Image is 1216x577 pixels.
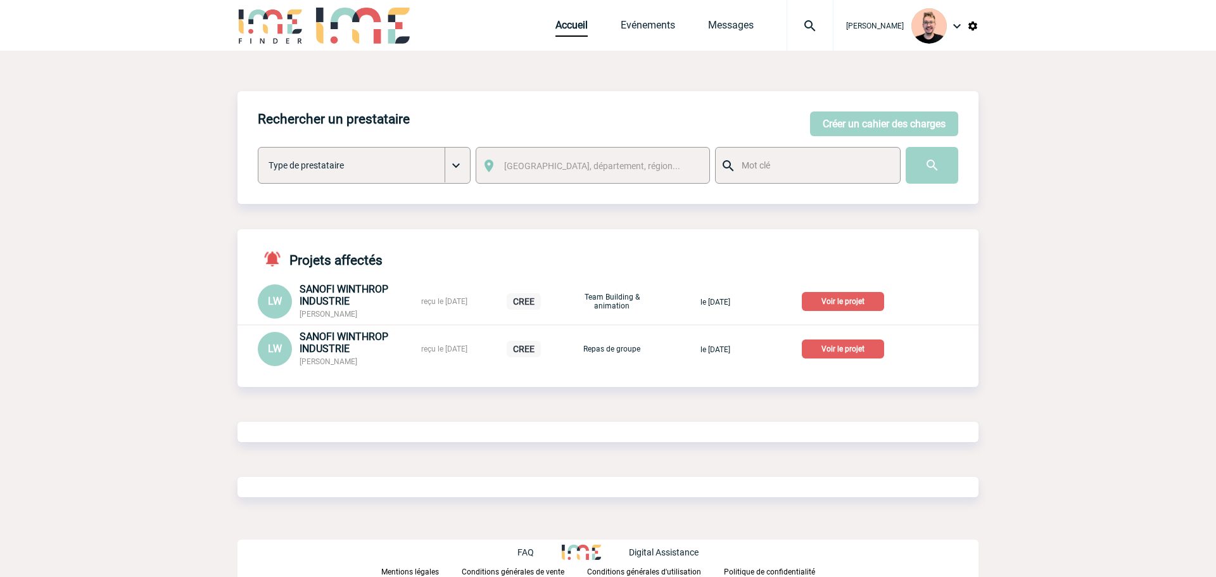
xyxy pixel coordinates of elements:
[300,357,357,366] span: [PERSON_NAME]
[802,342,889,354] a: Voir le projet
[300,283,388,307] span: SANOFI WINTHROP INDUSTRIE
[724,567,815,576] p: Politique de confidentialité
[906,147,958,184] input: Submit
[587,565,724,577] a: Conditions générales d'utilisation
[381,567,439,576] p: Mentions légales
[507,293,541,310] p: CREE
[258,111,410,127] h4: Rechercher un prestataire
[263,250,289,268] img: notifications-active-24-px-r.png
[268,343,282,355] span: LW
[911,8,947,44] img: 129741-1.png
[629,547,699,557] p: Digital Assistance
[621,19,675,37] a: Evénements
[462,565,587,577] a: Conditions générales de vente
[846,22,904,30] span: [PERSON_NAME]
[517,545,562,557] a: FAQ
[555,19,588,37] a: Accueil
[802,295,889,307] a: Voir le projet
[802,339,884,358] p: Voir le projet
[562,545,601,560] img: http://www.idealmeetingsevents.fr/
[507,341,541,357] p: CREE
[708,19,754,37] a: Messages
[421,345,467,353] span: reçu le [DATE]
[258,250,383,268] h4: Projets affectés
[580,345,643,353] p: Repas de groupe
[724,565,835,577] a: Politique de confidentialité
[587,567,701,576] p: Conditions générales d'utilisation
[381,565,462,577] a: Mentions légales
[268,295,282,307] span: LW
[421,297,467,306] span: reçu le [DATE]
[237,8,303,44] img: IME-Finder
[462,567,564,576] p: Conditions générales de vente
[700,345,730,354] span: le [DATE]
[580,293,643,310] p: Team Building & animation
[517,547,534,557] p: FAQ
[300,331,388,355] span: SANOFI WINTHROP INDUSTRIE
[504,161,680,171] span: [GEOGRAPHIC_DATA], département, région...
[738,157,889,174] input: Mot clé
[802,292,884,311] p: Voir le projet
[700,298,730,307] span: le [DATE]
[300,310,357,319] span: [PERSON_NAME]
